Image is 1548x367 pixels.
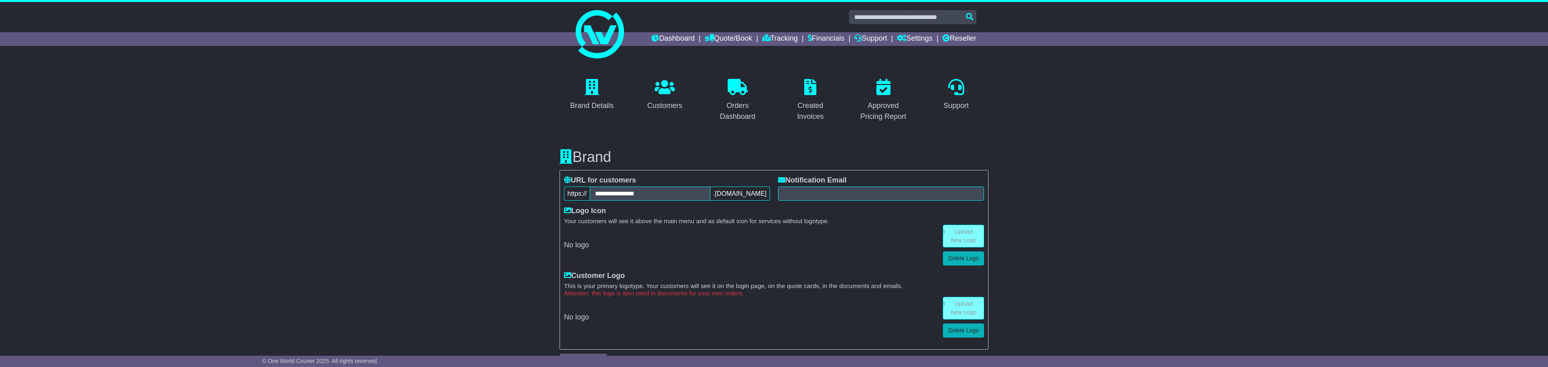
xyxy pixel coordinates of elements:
[897,32,932,46] a: Settings
[938,76,974,114] a: Support
[943,297,984,319] a: Upload New Logo
[854,32,887,46] a: Support
[783,100,838,122] div: Created Invoices
[564,218,984,225] small: Your customers will see it above the main menu and as default icon for services without logotype.
[778,176,847,185] label: Notification Email
[570,100,614,111] div: Brand Details
[705,76,770,125] a: Orders Dashboard
[651,32,695,46] a: Dashboard
[778,76,843,125] a: Created Invoices
[564,282,984,290] small: This is your primary logotype. Your customers will see it on the login page, on the quote cards, ...
[564,176,636,185] label: URL for customers
[564,272,625,280] label: Customer Logo
[564,290,984,297] small: Attention: this logo is also used in documents for your own orders.
[705,32,752,46] a: Quote/Book
[560,149,988,165] h3: Brand
[710,100,765,122] div: Orders Dashboard
[564,313,589,321] span: No logo
[943,100,969,111] div: Support
[647,100,682,111] div: Customers
[564,187,590,201] span: https://
[564,241,589,249] span: No logo
[762,32,798,46] a: Tracking
[710,187,770,201] span: .[DOMAIN_NAME]
[851,76,916,125] a: Approved Pricing Report
[943,32,976,46] a: Reseller
[856,100,911,122] div: Approved Pricing Report
[262,358,379,364] span: © One World Courier 2025. All rights reserved.
[943,225,984,247] a: Upload New Logo
[808,32,845,46] a: Financials
[564,207,606,216] label: Logo Icon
